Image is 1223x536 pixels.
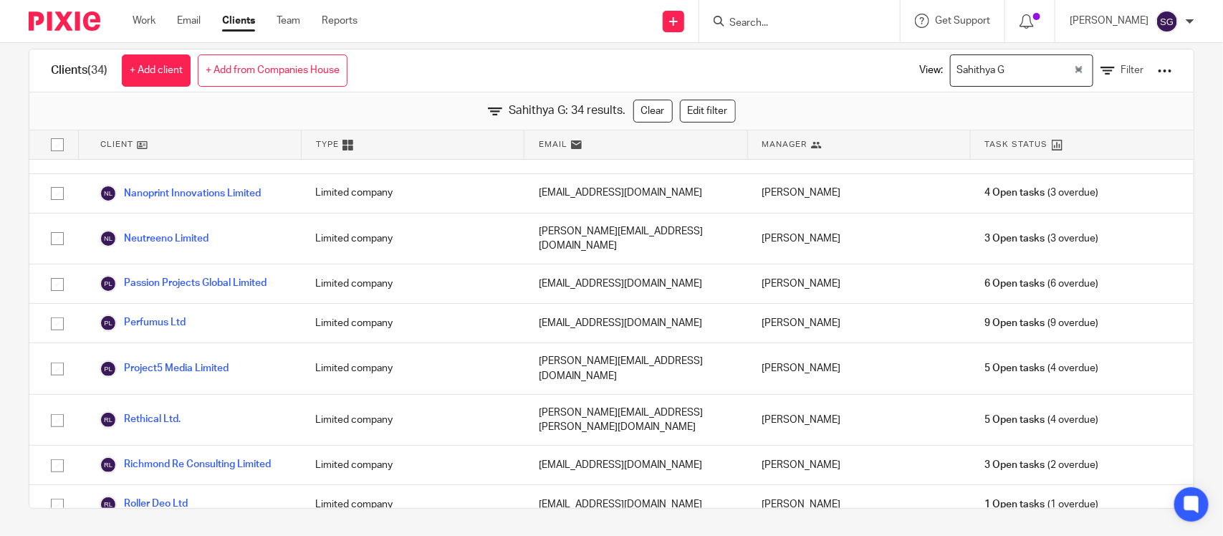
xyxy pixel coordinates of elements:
[728,17,857,30] input: Search
[747,264,970,303] div: [PERSON_NAME]
[985,361,1098,375] span: (4 overdue)
[100,315,186,332] a: Perfumus Ltd
[633,100,673,123] a: Clear
[44,131,71,158] input: Select all
[762,138,807,150] span: Manager
[316,138,339,150] span: Type
[985,458,1098,472] span: (2 overdue)
[100,496,188,513] a: Roller Deo Ltd
[301,264,524,303] div: Limited company
[524,343,747,394] div: [PERSON_NAME][EMAIL_ADDRESS][DOMAIN_NAME]
[524,304,747,343] div: [EMAIL_ADDRESS][DOMAIN_NAME]
[985,497,1045,512] span: 1 Open tasks
[100,275,117,292] img: svg%3E
[950,54,1093,87] div: Search for option
[985,413,1045,427] span: 5 Open tasks
[524,485,747,524] div: [EMAIL_ADDRESS][DOMAIN_NAME]
[1075,65,1083,77] button: Clear Selected
[747,395,970,446] div: [PERSON_NAME]
[100,315,117,332] img: svg%3E
[277,14,300,28] a: Team
[301,304,524,343] div: Limited company
[747,174,970,213] div: [PERSON_NAME]
[985,413,1098,427] span: (4 overdue)
[100,230,208,247] a: Neutreeno Limited
[100,496,117,513] img: svg%3E
[524,446,747,484] div: [EMAIL_ADDRESS][DOMAIN_NAME]
[1156,10,1179,33] img: svg%3E
[985,186,1098,200] span: (3 overdue)
[100,456,117,474] img: svg%3E
[985,186,1045,200] span: 4 Open tasks
[898,49,1172,92] div: View:
[301,214,524,264] div: Limited company
[100,360,229,378] a: Project5 Media Limited
[1009,58,1072,83] input: Search for option
[100,411,181,429] a: Rethical Ltd.
[301,174,524,213] div: Limited company
[322,14,358,28] a: Reports
[301,343,524,394] div: Limited company
[198,54,347,87] a: + Add from Companies House
[680,100,736,123] a: Edit filter
[747,304,970,343] div: [PERSON_NAME]
[985,277,1045,291] span: 6 Open tasks
[29,11,100,31] img: Pixie
[985,316,1045,330] span: 9 Open tasks
[524,395,747,446] div: [PERSON_NAME][EMAIL_ADDRESS][PERSON_NAME][DOMAIN_NAME]
[747,485,970,524] div: [PERSON_NAME]
[524,174,747,213] div: [EMAIL_ADDRESS][DOMAIN_NAME]
[51,63,107,78] h1: Clients
[100,185,117,202] img: svg%3E
[747,214,970,264] div: [PERSON_NAME]
[222,14,255,28] a: Clients
[1121,65,1143,75] span: Filter
[100,456,271,474] a: Richmond Re Consulting Limited
[524,214,747,264] div: [PERSON_NAME][EMAIL_ADDRESS][DOMAIN_NAME]
[985,361,1045,375] span: 5 Open tasks
[87,64,107,76] span: (34)
[122,54,191,87] a: + Add client
[1070,14,1148,28] p: [PERSON_NAME]
[100,411,117,429] img: svg%3E
[747,343,970,394] div: [PERSON_NAME]
[133,14,155,28] a: Work
[100,138,133,150] span: Client
[301,395,524,446] div: Limited company
[301,446,524,484] div: Limited company
[985,497,1098,512] span: (1 overdue)
[985,316,1098,330] span: (9 overdue)
[985,231,1045,246] span: 3 Open tasks
[747,446,970,484] div: [PERSON_NAME]
[985,231,1098,246] span: (3 overdue)
[985,277,1098,291] span: (6 overdue)
[985,458,1045,472] span: 3 Open tasks
[177,14,201,28] a: Email
[100,360,117,378] img: svg%3E
[301,485,524,524] div: Limited company
[100,185,261,202] a: Nanoprint Innovations Limited
[100,275,267,292] a: Passion Projects Global Limited
[539,138,567,150] span: Email
[524,264,747,303] div: [EMAIL_ADDRESS][DOMAIN_NAME]
[935,16,990,26] span: Get Support
[509,102,626,119] span: Sahithya G: 34 results.
[985,138,1048,150] span: Task Status
[954,58,1008,83] span: Sahithya G
[100,230,117,247] img: svg%3E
